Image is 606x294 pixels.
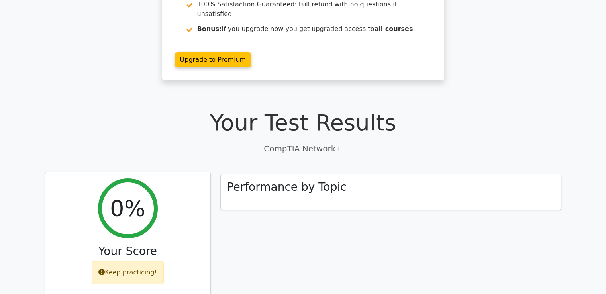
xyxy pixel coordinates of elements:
[52,245,204,258] h3: Your Score
[92,261,164,284] div: Keep practicing!
[45,109,561,136] h1: Your Test Results
[110,195,145,221] h2: 0%
[227,180,347,194] h3: Performance by Topic
[175,52,251,67] a: Upgrade to Premium
[45,143,561,155] p: CompTIA Network+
